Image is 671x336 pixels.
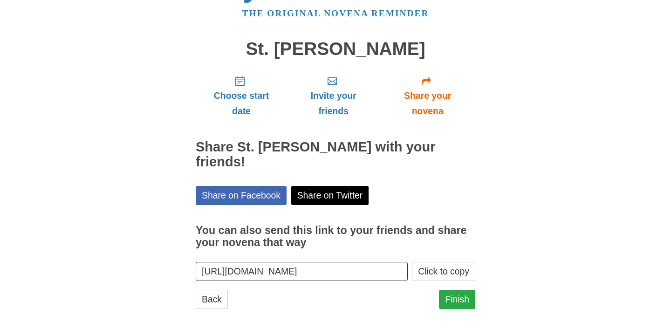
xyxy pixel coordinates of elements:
[412,262,475,281] button: Click to copy
[389,88,466,119] span: Share your novena
[296,88,370,119] span: Invite your friends
[196,186,287,205] a: Share on Facebook
[196,68,287,123] a: Choose start date
[380,68,475,123] a: Share your novena
[196,225,475,248] h3: You can also send this link to your friends and share your novena that way
[196,290,228,309] a: Back
[196,140,475,170] h2: Share St. [PERSON_NAME] with your friends!
[439,290,475,309] a: Finish
[196,39,475,59] h1: St. [PERSON_NAME]
[205,88,278,119] span: Choose start date
[287,68,380,123] a: Invite your friends
[291,186,369,205] a: Share on Twitter
[242,8,429,18] a: The original novena reminder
